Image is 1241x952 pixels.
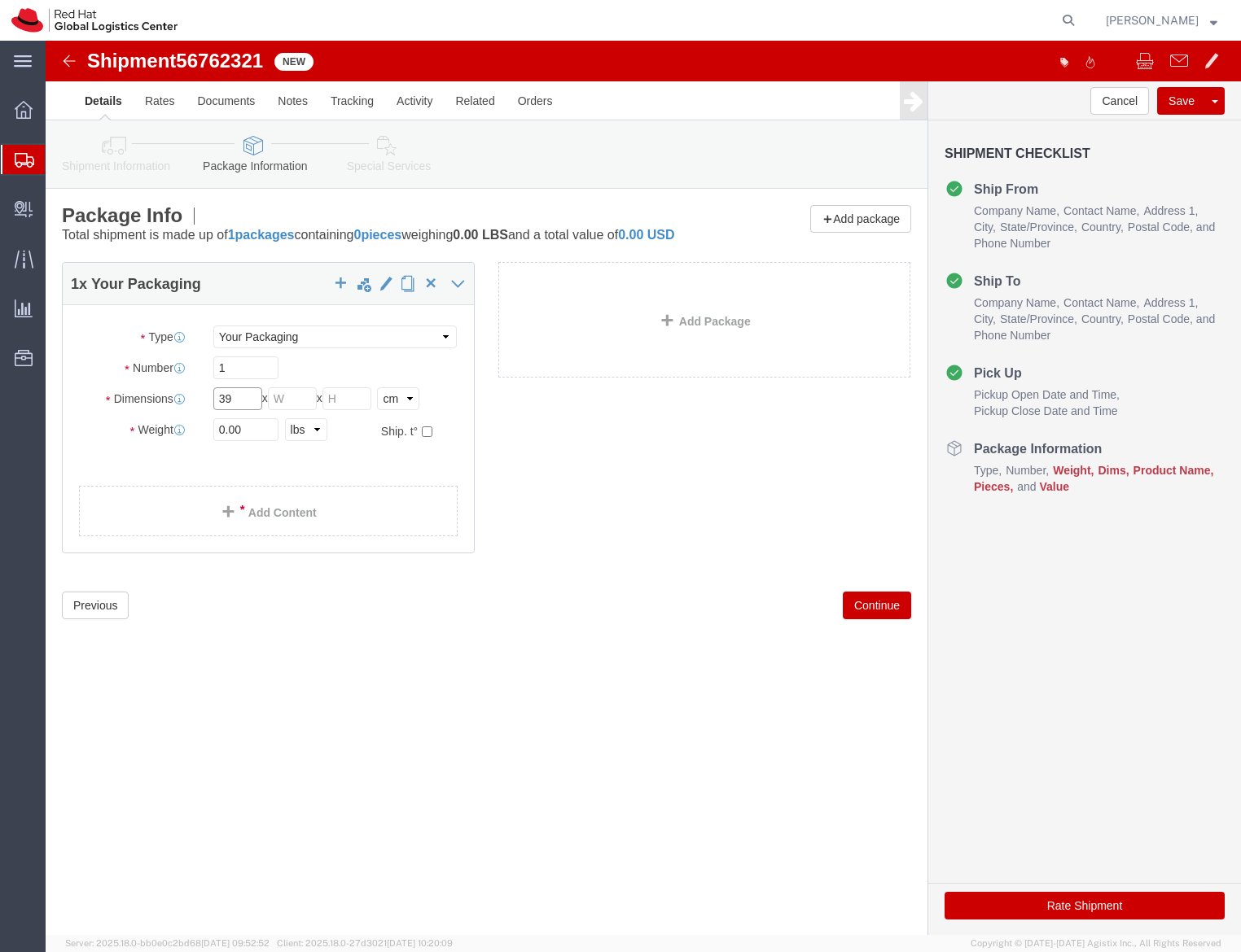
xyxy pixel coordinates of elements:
[65,938,270,948] span: Server: 2025.18.0-bb0e0c2bd68
[1105,11,1218,30] button: [PERSON_NAME]
[971,937,1221,950] span: Copyright © [DATE]-[DATE] Agistix Inc., All Rights Reserved
[387,938,453,948] span: [DATE] 10:20:09
[11,8,178,33] img: logo
[46,41,1241,935] iframe: FS Legacy Container
[277,938,453,948] span: Client: 2025.18.0-27d3021
[201,938,270,948] span: [DATE] 09:52:52
[1106,11,1199,29] span: Soojung Mansberger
